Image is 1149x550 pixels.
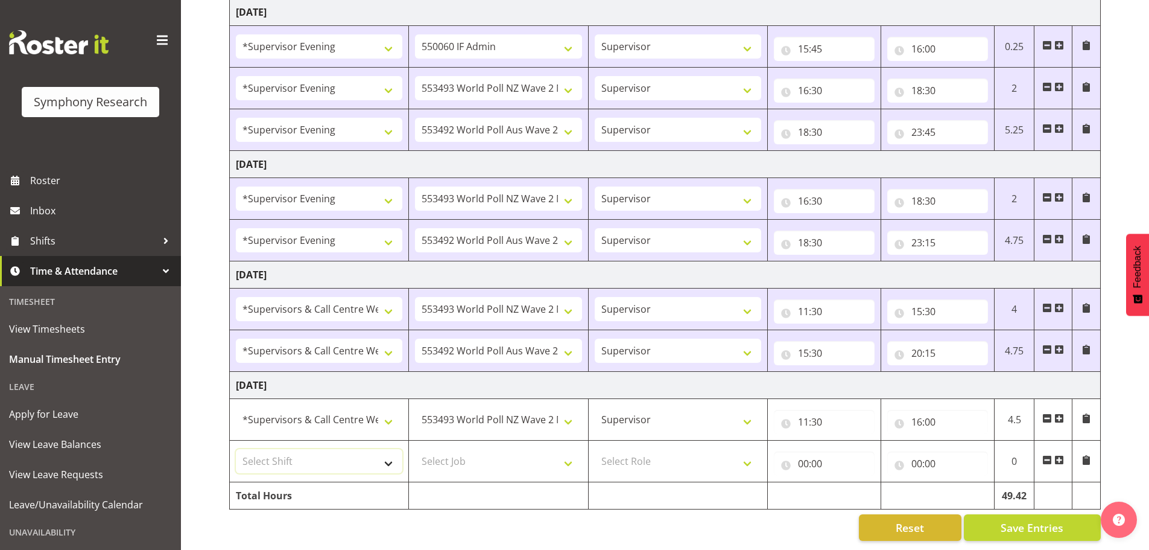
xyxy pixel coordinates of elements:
input: Click to select... [774,452,875,476]
input: Click to select... [887,231,988,255]
input: Click to select... [774,189,875,213]
a: View Timesheets [3,314,178,344]
input: Click to select... [774,37,875,61]
button: Save Entries [964,514,1101,541]
a: Manual Timesheet Entry [3,344,178,374]
td: [DATE] [230,151,1101,178]
span: View Leave Requests [9,465,172,484]
input: Click to select... [887,299,988,324]
div: Timesheet [3,289,178,314]
td: 2 [994,68,1034,109]
input: Click to select... [774,410,875,434]
input: Click to select... [887,189,988,213]
input: Click to select... [887,78,988,103]
input: Click to select... [887,341,988,365]
input: Click to select... [887,120,988,144]
td: 4 [994,289,1034,330]
input: Click to select... [887,37,988,61]
span: View Leave Balances [9,435,172,453]
span: Time & Attendance [30,262,157,280]
input: Click to select... [774,299,875,324]
span: Save Entries [1001,520,1063,536]
a: Leave/Unavailability Calendar [3,490,178,520]
img: help-xxl-2.png [1113,514,1125,526]
div: Leave [3,374,178,399]
td: 4.5 [994,399,1034,441]
td: [DATE] [230,372,1101,399]
td: 2 [994,178,1034,220]
span: View Timesheets [9,320,172,338]
div: Symphony Research [34,93,147,111]
input: Click to select... [774,231,875,255]
td: 49.42 [994,482,1034,510]
input: Click to select... [887,452,988,476]
span: Shifts [30,232,157,250]
td: 0 [994,441,1034,482]
input: Click to select... [774,341,875,365]
input: Click to select... [774,120,875,144]
span: Roster [30,171,175,190]
td: 0.25 [994,26,1034,68]
input: Click to select... [774,78,875,103]
td: 4.75 [994,330,1034,372]
span: Manual Timesheet Entry [9,350,172,368]
td: Total Hours [230,482,409,510]
a: View Leave Requests [3,459,178,490]
span: Leave/Unavailability Calendar [9,496,172,514]
img: Rosterit website logo [9,30,109,54]
input: Click to select... [887,410,988,434]
td: 5.25 [994,109,1034,151]
a: Apply for Leave [3,399,178,429]
span: Feedback [1132,246,1143,288]
a: View Leave Balances [3,429,178,459]
div: Unavailability [3,520,178,545]
span: Reset [896,520,924,536]
button: Feedback - Show survey [1126,234,1149,316]
span: Inbox [30,202,175,220]
span: Apply for Leave [9,405,172,423]
button: Reset [859,514,961,541]
td: 4.75 [994,220,1034,261]
td: [DATE] [230,261,1101,289]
